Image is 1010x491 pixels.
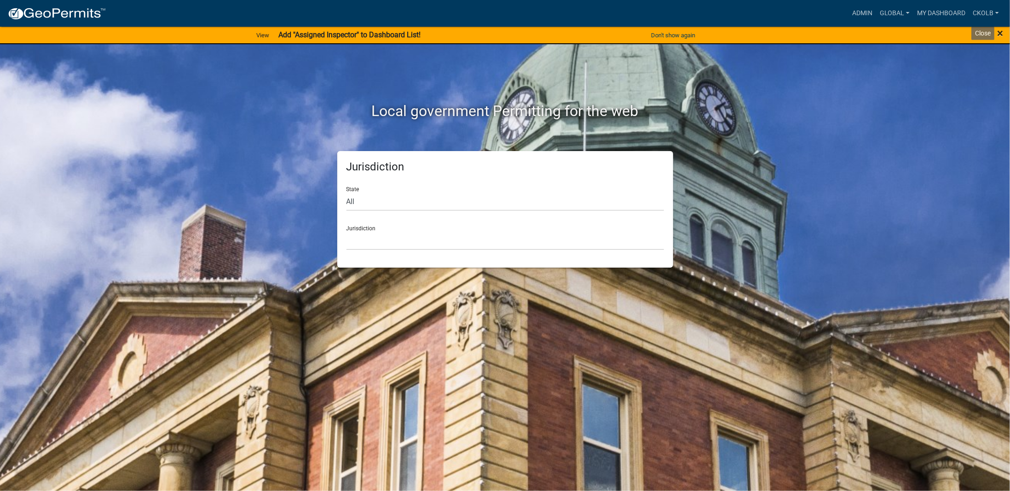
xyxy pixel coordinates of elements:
a: View [253,28,273,43]
h2: Local government Permitting for the web [250,102,761,120]
a: My Dashboard [913,5,969,22]
strong: Add "Assigned Inspector" to Dashboard List! [278,30,421,39]
a: Global [876,5,914,22]
div: Close [971,27,994,40]
a: Admin [848,5,876,22]
span: × [997,27,1003,40]
h5: Jurisdiction [346,160,664,174]
button: Close [997,28,1003,39]
a: ckolb [969,5,1003,22]
button: Don't show again [647,28,699,43]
